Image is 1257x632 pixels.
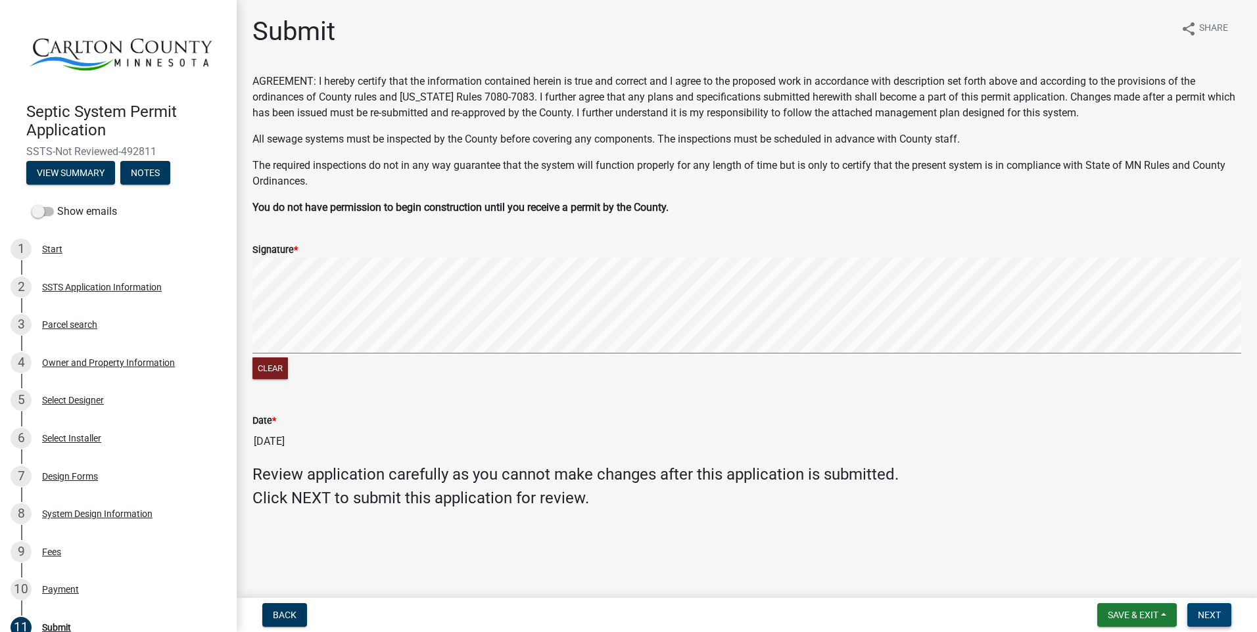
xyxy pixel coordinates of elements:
div: System Design Information [42,509,153,518]
div: 7 [11,466,32,487]
wm-modal-confirm: Notes [120,168,170,179]
button: Clear [252,357,288,379]
div: SSTS Application Information [42,282,162,292]
span: Next [1198,610,1221,620]
h4: Septic System Permit Application [26,102,226,141]
span: SSTS-Not Reviewed-492811 [26,145,210,158]
button: shareShare [1170,16,1239,41]
div: Owner and Property Information [42,358,175,367]
div: Parcel search [42,320,97,329]
i: share [1181,21,1197,37]
wm-modal-confirm: Summary [26,168,115,179]
div: 4 [11,352,32,373]
span: Share [1199,21,1228,37]
div: Select Installer [42,434,101,443]
div: 1 [11,238,32,260]
button: View Summary [26,161,115,185]
h4: Review application carefully as you cannot make changes after this application is submitted. [252,465,1241,484]
label: Signature [252,246,298,255]
div: Start [42,244,62,254]
span: Back [273,610,296,620]
img: Carlton County, Minnesota [26,14,216,89]
div: 10 [11,579,32,600]
div: 3 [11,314,32,335]
button: Next [1187,603,1231,627]
div: 8 [11,503,32,524]
button: Save & Exit [1097,603,1177,627]
div: 9 [11,541,32,562]
strong: You do not have permission to begin construction until you receive a permit by the County. [252,201,669,214]
div: 5 [11,390,32,411]
h1: Submit [252,16,335,47]
label: Show emails [32,204,117,219]
div: Submit [42,623,71,632]
p: AGREEMENT: I hereby certify that the information contained herein is true and correct and I agree... [252,74,1241,121]
span: Save & Exit [1108,610,1158,620]
label: Date [252,417,276,426]
div: Select Designer [42,395,104,405]
div: 2 [11,277,32,298]
button: Back [262,603,307,627]
p: The required inspections do not in any way guarantee that the system will function properly for a... [252,158,1241,189]
div: Design Forms [42,472,98,481]
h4: Click NEXT to submit this application for review. [252,489,1241,508]
div: 6 [11,428,32,449]
button: Notes [120,161,170,185]
div: Fees [42,547,61,556]
p: All sewage systems must be inspected by the County before covering any components. The inspection... [252,131,1241,147]
div: Payment [42,585,79,594]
